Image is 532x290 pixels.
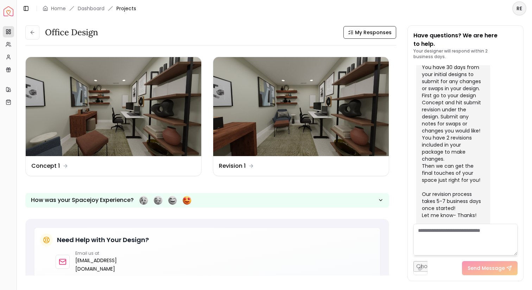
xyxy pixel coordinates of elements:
p: Your designer will respond within 2 business days. [413,48,518,60]
button: RE [512,1,526,16]
a: Spacejoy [4,6,13,16]
button: How was your Spacejoy Experience?Feeling terribleFeeling badFeeling goodFeeling awesome [25,193,389,208]
p: Have questions? We are here to help. [413,31,518,48]
img: Revision 1 [213,57,389,156]
h3: Office Design [45,27,98,38]
div: Hello I hope your design experience is going well! I wanted to see if you needed any revisions do... [422,21,483,233]
h5: Need Help with Your Design? [57,235,149,245]
span: My Responses [355,29,392,36]
p: Email us at [75,251,127,256]
nav: breadcrumb [43,5,136,12]
a: [EMAIL_ADDRESS][DOMAIN_NAME] [75,256,127,273]
img: Concept 1 [26,57,201,156]
a: Home [51,5,66,12]
img: Spacejoy Logo [4,6,13,16]
a: Revision 1Revision 1 [213,57,389,176]
span: RE [513,2,526,15]
a: Concept 1Concept 1 [25,57,202,176]
dd: Concept 1 [31,162,60,170]
span: Projects [116,5,136,12]
button: My Responses [343,26,396,39]
a: Dashboard [78,5,104,12]
dd: Revision 1 [219,162,246,170]
p: How was your Spacejoy Experience? [31,196,134,204]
